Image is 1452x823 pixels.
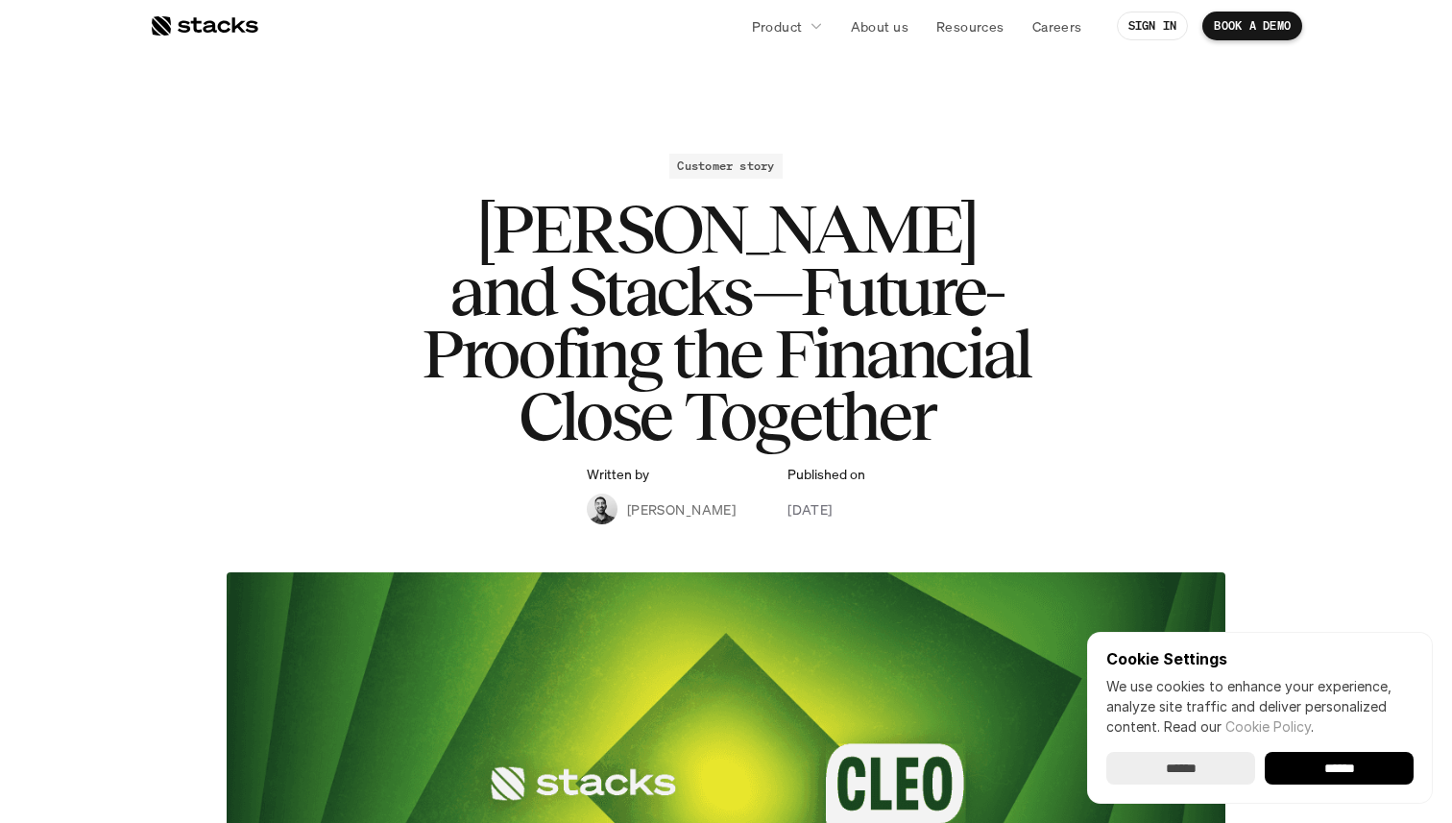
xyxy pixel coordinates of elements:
[1214,19,1291,33] p: BOOK A DEMO
[1106,676,1414,737] p: We use cookies to enhance your experience, analyze site traffic and deliver personalized content.
[1164,718,1314,735] span: Read our .
[227,366,311,379] a: Privacy Policy
[787,467,865,483] p: Published on
[627,499,736,520] p: [PERSON_NAME]
[752,16,803,36] p: Product
[839,9,920,43] a: About us
[936,16,1004,36] p: Resources
[787,499,833,520] p: [DATE]
[587,467,649,483] p: Written by
[1128,19,1177,33] p: SIGN IN
[1117,12,1189,40] a: SIGN IN
[1202,12,1302,40] a: BOOK A DEMO
[1106,651,1414,666] p: Cookie Settings
[925,9,1016,43] a: Resources
[1225,718,1311,735] a: Cookie Policy
[677,159,774,173] h2: Customer story
[342,198,1110,447] h1: [PERSON_NAME] and Stacks—Future-Proofing the Financial Close Together
[851,16,908,36] p: About us
[1032,16,1082,36] p: Careers
[1021,9,1094,43] a: Careers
